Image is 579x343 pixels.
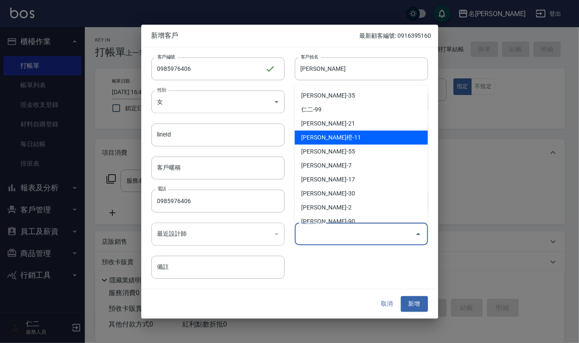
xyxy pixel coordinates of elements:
li: [PERSON_NAME]-7 [295,159,428,173]
li: [PERSON_NAME]-55 [295,145,428,159]
li: [PERSON_NAME]-35 [295,89,428,103]
p: 最新顧客編號: 0916395160 [359,31,431,40]
div: 女 [151,90,285,113]
button: 新增 [401,296,428,312]
li: [PERSON_NAME]-21 [295,117,428,131]
li: [PERSON_NAME]橙-11 [295,131,428,145]
li: [PERSON_NAME]-30 [295,187,428,201]
label: 客戶編號 [157,53,175,60]
button: 取消 [374,296,401,312]
button: Close [411,227,425,241]
li: [PERSON_NAME]-90 [295,215,428,229]
label: 客戶姓名 [301,53,319,60]
span: 新增客戶 [151,31,360,40]
label: 電話 [157,186,166,192]
li: 仁二-99 [295,103,428,117]
label: 性別 [157,86,166,93]
li: [PERSON_NAME]-17 [295,173,428,187]
li: [PERSON_NAME]-2 [295,201,428,215]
